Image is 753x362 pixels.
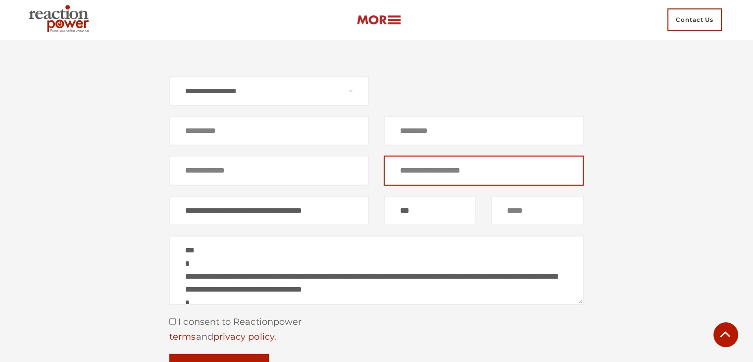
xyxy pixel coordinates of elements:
[356,14,401,26] img: more-btn.png
[176,316,301,327] span: I consent to Reactionpower
[213,331,276,342] a: privacy policy.
[667,8,722,31] span: Contact Us
[169,331,196,342] a: terms
[169,330,584,345] div: and
[25,2,97,38] img: Executive Branding | Personal Branding Agency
